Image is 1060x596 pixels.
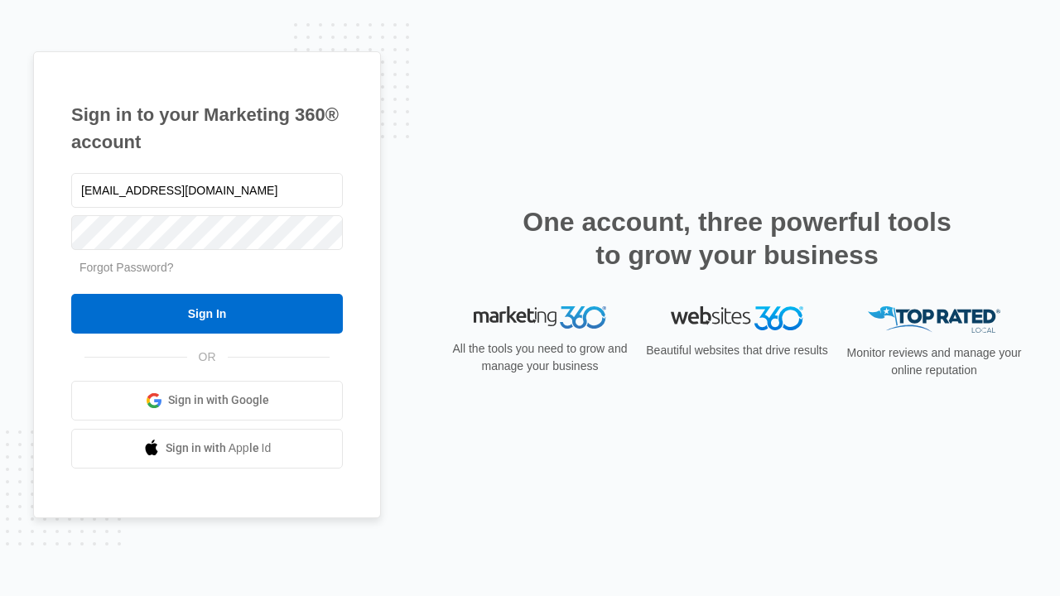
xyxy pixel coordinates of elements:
[474,306,606,329] img: Marketing 360
[518,205,956,272] h2: One account, three powerful tools to grow your business
[447,340,633,375] p: All the tools you need to grow and manage your business
[187,348,228,366] span: OR
[671,306,803,330] img: Websites 360
[644,342,830,359] p: Beautiful websites that drive results
[168,392,269,409] span: Sign in with Google
[71,381,343,421] a: Sign in with Google
[71,173,343,208] input: Email
[71,294,343,334] input: Sign In
[71,101,343,156] h1: Sign in to your Marketing 360® account
[868,306,1000,334] img: Top Rated Local
[79,261,174,274] a: Forgot Password?
[166,440,272,457] span: Sign in with Apple Id
[841,344,1027,379] p: Monitor reviews and manage your online reputation
[71,429,343,469] a: Sign in with Apple Id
